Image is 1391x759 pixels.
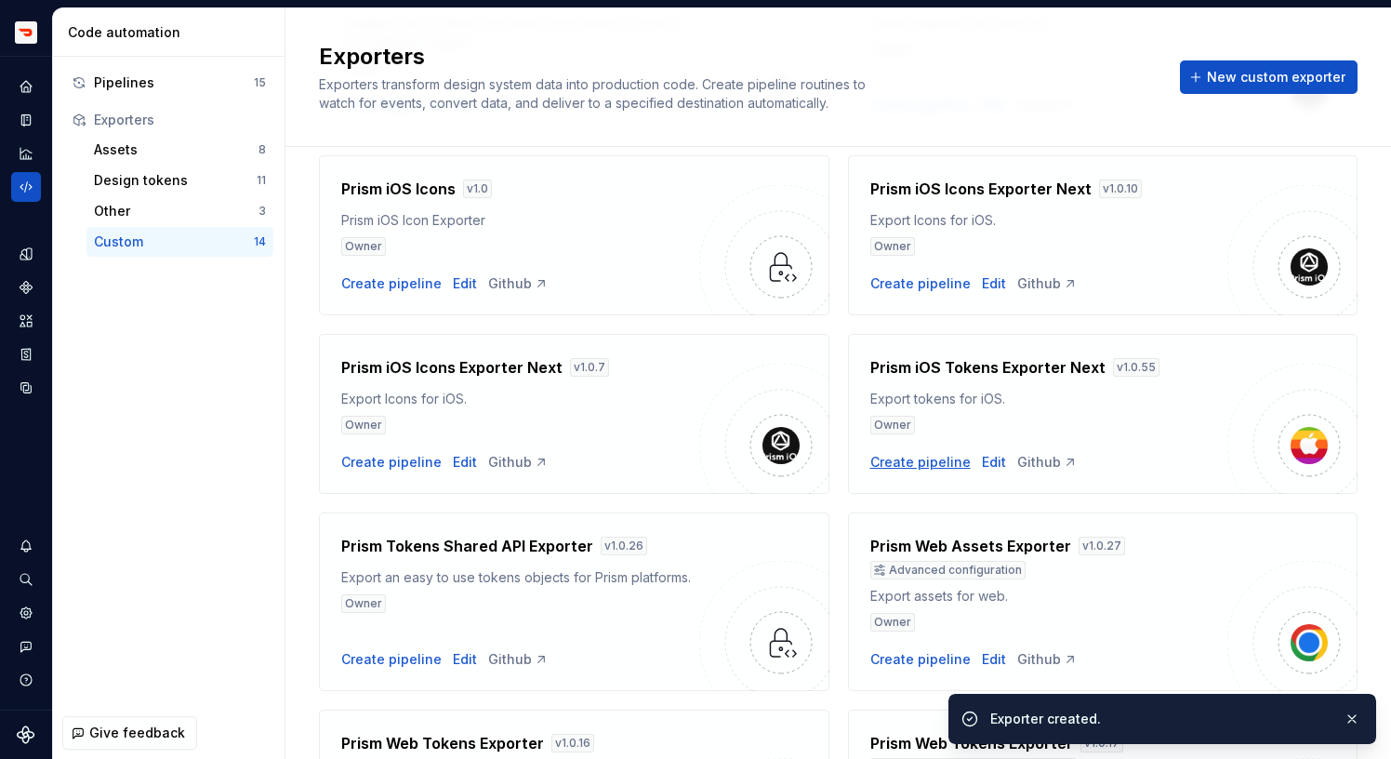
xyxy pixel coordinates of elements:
div: 11 [257,173,266,188]
div: Analytics [11,139,41,168]
a: Assets [11,306,41,336]
button: Create pipeline [870,453,971,472]
div: Prism iOS Icon Exporter [341,211,699,230]
div: Other [94,202,258,220]
div: Code automation [68,23,277,42]
h4: Prism Web Assets Exporter [870,535,1071,557]
div: Owner [341,237,386,256]
h4: Prism Web Tokens Exporter [341,732,544,754]
div: Owner [341,594,386,613]
a: Documentation [11,105,41,135]
div: Owner [870,237,915,256]
div: Contact support [11,632,41,661]
button: Search ⌘K [11,565,41,594]
a: Github [488,453,549,472]
a: Github [1017,453,1078,472]
svg: Supernova Logo [17,726,35,744]
a: Edit [453,453,477,472]
a: Github [1017,274,1078,293]
div: Export assets for web. [870,587,1228,606]
div: Code automation [11,172,41,202]
div: Export an easy to use tokens objects for Prism platforms. [341,568,699,587]
button: Create pipeline [341,274,442,293]
h4: Prism iOS Tokens Exporter Next [870,356,1106,379]
div: Edit [453,274,477,293]
div: v 1.0.10 [1099,180,1142,198]
h4: Prism iOS Icons Exporter Next [870,178,1092,200]
div: Design tokens [94,171,257,190]
a: Github [488,274,549,293]
img: bd52d190-91a7-4889-9e90-eccda45865b1.png [15,21,37,44]
div: Export tokens for iOS. [870,390,1228,408]
button: Pipelines15 [64,68,273,98]
span: Exporters transform design system data into production code. Create pipeline routines to watch fo... [319,76,869,111]
button: Create pipeline [341,650,442,669]
div: v 1.0.7 [570,358,609,377]
h4: Prism iOS Icons [341,178,456,200]
div: Owner [870,613,915,632]
div: Custom [94,233,254,251]
div: 15 [254,75,266,90]
div: Exporters [94,111,266,129]
a: Edit [453,650,477,669]
div: Export Icons for iOS. [870,211,1228,230]
button: Assets8 [86,135,273,165]
h4: Prism iOS Icons Exporter Next [341,356,563,379]
button: Custom14 [86,227,273,257]
h4: Prism Web Tokens Exporter [870,732,1073,754]
div: v 1.0.26 [601,537,647,555]
button: Notifications [11,531,41,561]
a: Edit [982,453,1006,472]
a: Github [488,650,549,669]
button: Create pipeline [870,650,971,669]
div: v 1.0.27 [1079,537,1125,555]
a: Data sources [11,373,41,403]
a: Settings [11,598,41,628]
button: Other3 [86,196,273,226]
div: v 1.0 [463,180,492,198]
a: Github [1017,650,1078,669]
a: Design tokens [11,239,41,269]
span: New custom exporter [1207,68,1345,87]
div: v 1.0.55 [1113,358,1159,377]
button: Design tokens11 [86,166,273,195]
button: Create pipeline [341,453,442,472]
span: Give feedback [89,724,185,742]
div: 14 [254,234,266,249]
div: Pipelines [94,73,254,92]
div: Export Icons for iOS. [341,390,699,408]
a: Edit [982,274,1006,293]
button: New custom exporter [1180,60,1358,94]
div: Advanced configuration [870,561,1026,579]
a: Edit [982,650,1006,669]
a: Home [11,72,41,101]
div: Owner [870,416,915,434]
h4: Prism Tokens Shared API Exporter [341,535,593,557]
